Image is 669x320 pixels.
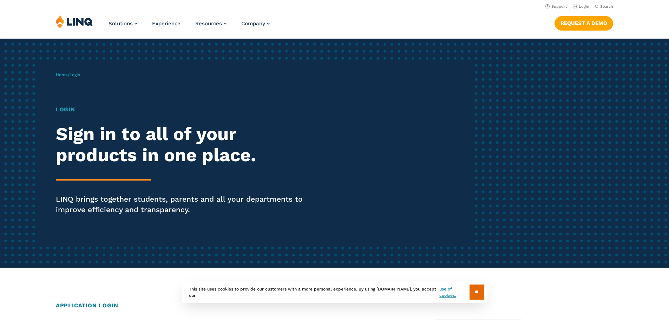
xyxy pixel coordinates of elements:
[56,105,314,114] h1: Login
[241,20,270,27] a: Company
[109,20,133,27] span: Solutions
[573,4,589,9] a: Login
[56,72,68,77] a: Home
[56,194,314,215] p: LINQ brings together students, parents and all your departments to improve efficiency and transpa...
[70,72,80,77] span: Login
[182,281,487,303] div: This site uses cookies to provide our customers with a more personal experience. By using [DOMAIN...
[439,286,469,299] a: use of cookies.
[555,15,613,30] nav: Button Navigation
[56,72,80,77] span: /
[56,15,93,28] img: LINQ | K‑12 Software
[241,20,265,27] span: Company
[555,16,613,30] a: Request a Demo
[195,20,227,27] a: Resources
[600,4,613,9] span: Search
[109,20,137,27] a: Solutions
[56,124,314,166] h2: Sign in to all of your products in one place.
[109,15,270,38] nav: Primary Navigation
[195,20,222,27] span: Resources
[545,4,567,9] a: Support
[152,20,181,27] a: Experience
[595,4,613,9] button: Open Search Bar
